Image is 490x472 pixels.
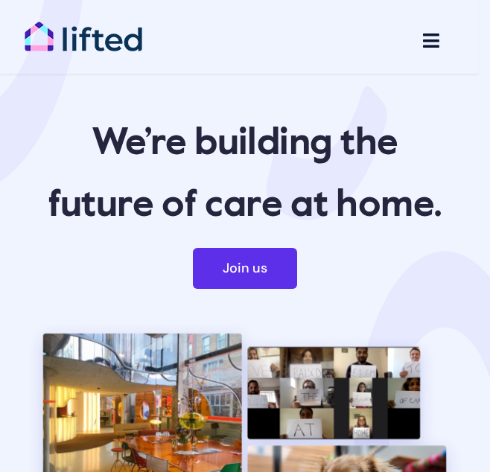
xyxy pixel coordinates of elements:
span: Join us [223,261,267,276]
a: lifted-logo [24,21,143,36]
p: future of care at home. [24,182,466,229]
nav: Main Menu [347,22,455,59]
p: We’re building the [24,121,466,168]
a: Join us [193,248,297,289]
